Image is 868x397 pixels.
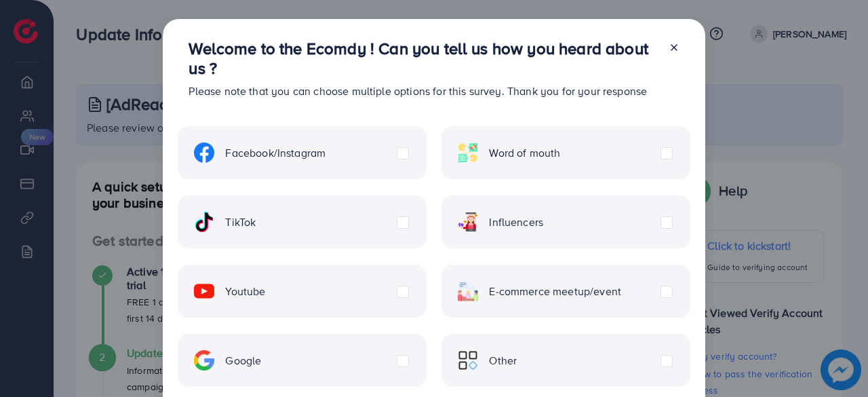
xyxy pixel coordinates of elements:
span: Word of mouth [489,145,560,161]
img: ic-influencers.a620ad43.svg [458,212,478,232]
span: TikTok [225,214,256,230]
p: Please note that you can choose multiple options for this survey. Thank you for your response [189,83,657,99]
img: ic-google.5bdd9b68.svg [194,350,214,371]
img: ic-youtube.715a0ca2.svg [194,281,214,301]
span: Youtube [225,284,265,299]
span: Facebook/Instagram [225,145,325,161]
img: ic-tiktok.4b20a09a.svg [194,212,214,232]
img: ic-facebook.134605ef.svg [194,143,214,163]
span: Google [225,353,261,368]
img: ic-other.99c3e012.svg [458,350,478,371]
span: E-commerce meetup/event [489,284,621,299]
span: Influencers [489,214,543,230]
img: ic-ecommerce.d1fa3848.svg [458,281,478,301]
span: Other [489,353,517,368]
img: ic-word-of-mouth.a439123d.svg [458,143,478,163]
h3: Welcome to the Ecomdy ! Can you tell us how you heard about us ? [189,39,657,78]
